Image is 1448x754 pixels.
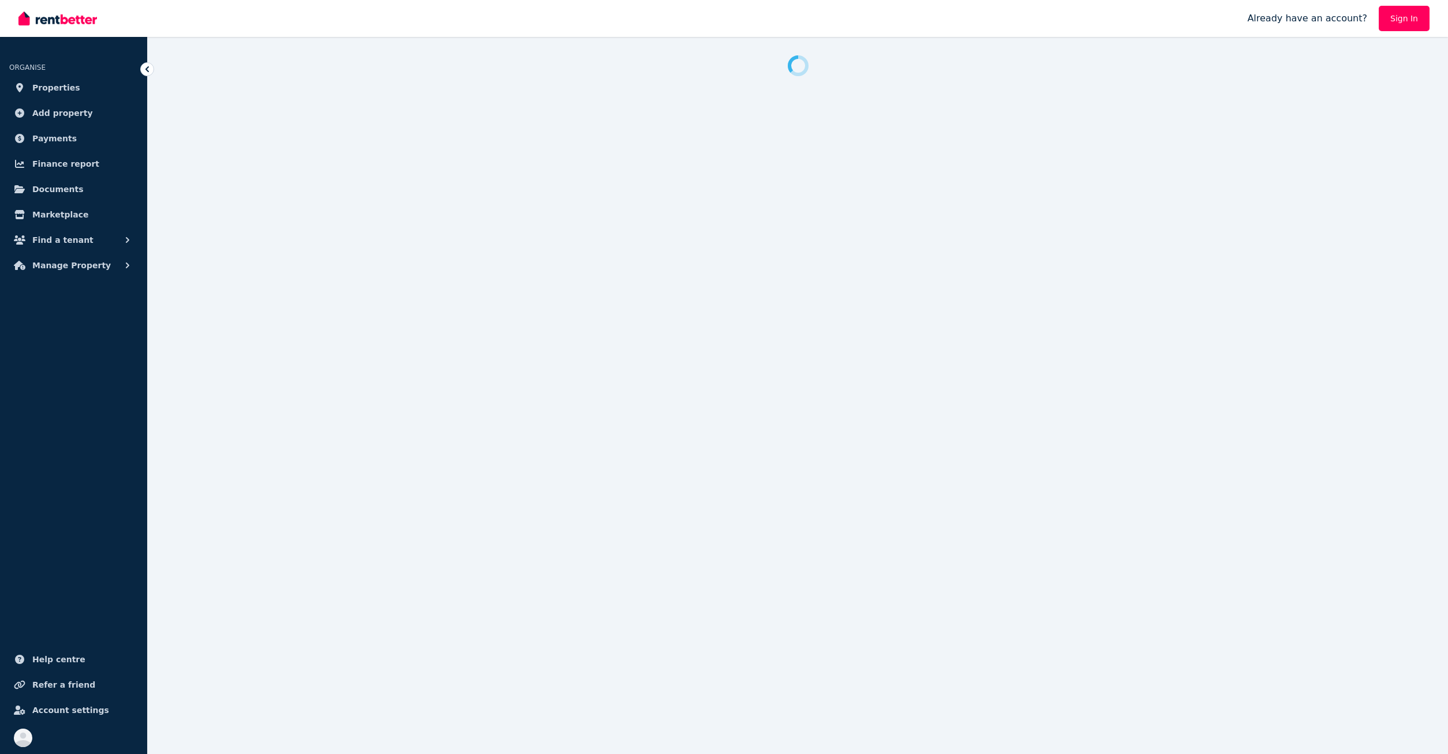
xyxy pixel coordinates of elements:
[9,254,138,277] button: Manage Property
[32,182,84,196] span: Documents
[32,208,88,222] span: Marketplace
[9,648,138,671] a: Help centre
[32,703,109,717] span: Account settings
[32,233,93,247] span: Find a tenant
[1379,6,1430,31] a: Sign In
[32,258,111,272] span: Manage Property
[9,102,138,125] a: Add property
[1247,12,1367,25] span: Already have an account?
[9,673,138,696] a: Refer a friend
[9,127,138,150] a: Payments
[9,178,138,201] a: Documents
[32,678,95,692] span: Refer a friend
[32,157,99,171] span: Finance report
[32,652,85,666] span: Help centre
[9,76,138,99] a: Properties
[9,63,46,72] span: ORGANISE
[9,152,138,175] a: Finance report
[32,132,77,145] span: Payments
[32,106,93,120] span: Add property
[32,81,80,95] span: Properties
[9,228,138,252] button: Find a tenant
[18,10,97,27] img: RentBetter
[9,699,138,722] a: Account settings
[9,203,138,226] a: Marketplace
